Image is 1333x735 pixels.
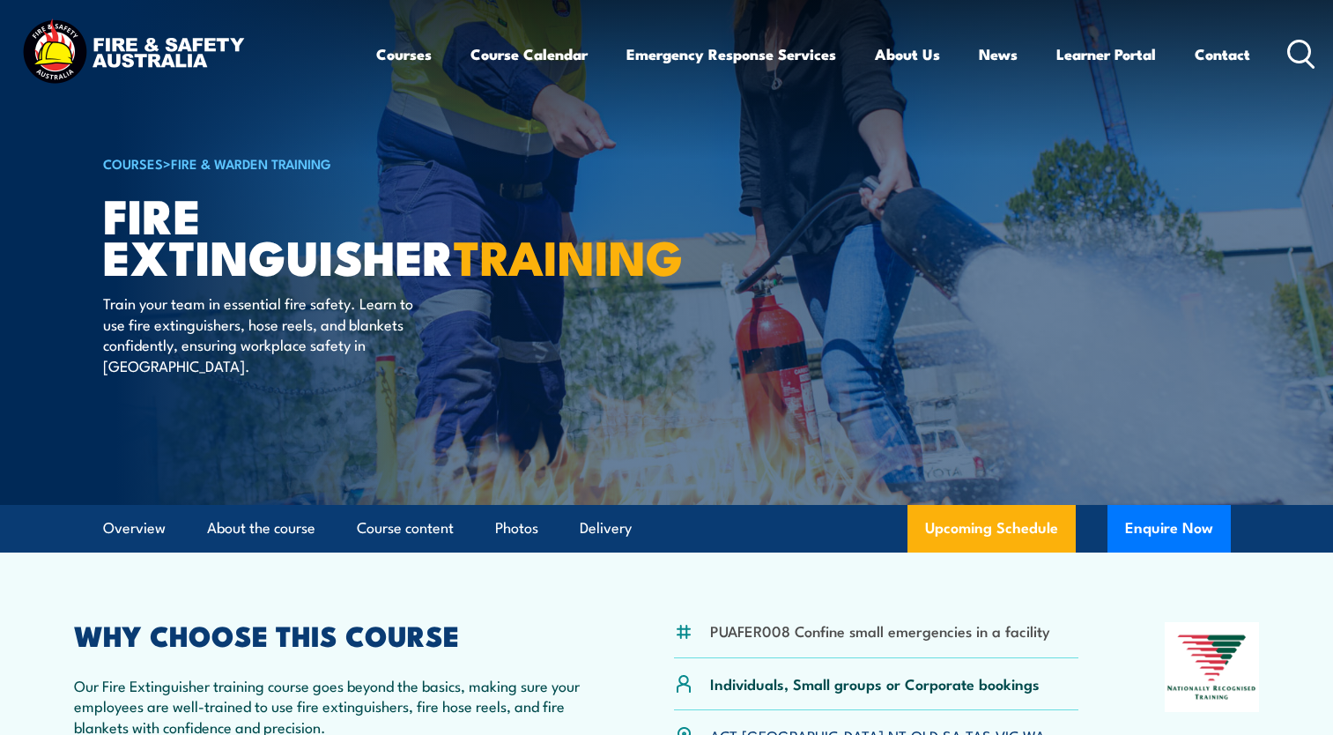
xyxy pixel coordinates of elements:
p: Individuals, Small groups or Corporate bookings [710,673,1040,694]
a: Overview [103,505,166,552]
a: Fire & Warden Training [171,153,331,173]
a: Emergency Response Services [626,31,836,78]
a: News [979,31,1018,78]
h2: WHY CHOOSE THIS COURSE [74,622,589,647]
a: Delivery [580,505,632,552]
button: Enquire Now [1107,505,1231,553]
a: Course Calendar [470,31,588,78]
a: About Us [875,31,940,78]
h6: > [103,152,538,174]
a: About the course [207,505,315,552]
a: Learner Portal [1056,31,1156,78]
a: Upcoming Schedule [907,505,1076,553]
p: Train your team in essential fire safety. Learn to use fire extinguishers, hose reels, and blanke... [103,293,425,375]
h1: Fire Extinguisher [103,194,538,276]
a: Courses [376,31,432,78]
a: Photos [495,505,538,552]
a: Course content [357,505,454,552]
a: Contact [1195,31,1250,78]
li: PUAFER008 Confine small emergencies in a facility [710,620,1050,641]
img: Nationally Recognised Training logo. [1165,622,1260,712]
a: COURSES [103,153,163,173]
strong: TRAINING [454,219,683,292]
